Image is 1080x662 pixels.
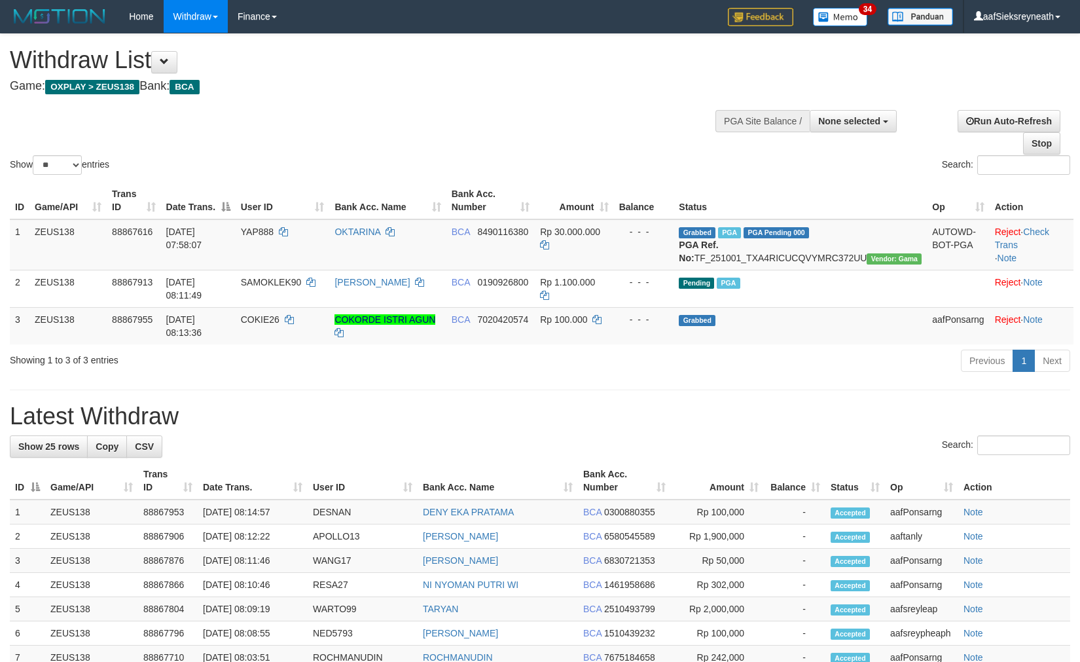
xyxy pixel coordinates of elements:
[1013,350,1035,372] a: 1
[334,277,410,287] a: [PERSON_NAME]
[885,573,958,597] td: aafPonsarng
[329,182,446,219] th: Bank Acc. Name: activate to sort column ascending
[112,314,153,325] span: 88867955
[671,500,764,524] td: Rp 100,000
[423,555,498,566] a: [PERSON_NAME]
[885,597,958,621] td: aafsreyleap
[764,500,825,524] td: -
[308,462,418,500] th: User ID: activate to sort column ascending
[671,549,764,573] td: Rp 50,000
[958,110,1060,132] a: Run Auto-Refresh
[423,628,498,638] a: [PERSON_NAME]
[423,604,458,614] a: TARYAN
[452,227,470,237] span: BCA
[446,182,535,219] th: Bank Acc. Number: activate to sort column ascending
[166,227,202,250] span: [DATE] 07:58:07
[10,155,109,175] label: Show entries
[10,307,29,344] td: 3
[29,270,107,307] td: ZEUS138
[604,604,655,614] span: Copy 2510493799 to clipboard
[604,531,655,542] span: Copy 6580545589 to clipboard
[619,225,669,238] div: - - -
[885,549,958,573] td: aafPonsarng
[885,524,958,549] td: aaftanly
[540,314,587,325] span: Rp 100.000
[18,441,79,452] span: Show 25 rows
[138,597,198,621] td: 88867804
[477,227,528,237] span: Copy 8490116380 to clipboard
[477,277,528,287] span: Copy 0190926800 to clipboard
[126,435,162,458] a: CSV
[604,507,655,517] span: Copy 0300880355 to clipboard
[963,555,983,566] a: Note
[423,579,518,590] a: NI NYOMAN PUTRI WI
[671,573,764,597] td: Rp 302,000
[958,462,1070,500] th: Action
[10,270,29,307] td: 2
[679,240,718,263] b: PGA Ref. No:
[45,597,138,621] td: ZEUS138
[236,182,330,219] th: User ID: activate to sort column ascending
[927,307,989,344] td: aafPonsarng
[170,80,199,94] span: BCA
[744,227,809,238] span: PGA Pending
[418,462,578,500] th: Bank Acc. Name: activate to sort column ascending
[10,524,45,549] td: 2
[45,80,139,94] span: OXPLAY > ZEUS138
[334,314,435,325] a: COKORDE ISTRI AGUN
[135,441,154,452] span: CSV
[29,219,107,270] td: ZEUS138
[241,227,274,237] span: YAP888
[859,3,876,15] span: 34
[10,621,45,646] td: 6
[107,182,160,219] th: Trans ID: activate to sort column ascending
[831,629,870,640] span: Accepted
[166,314,202,338] span: [DATE] 08:13:36
[540,227,600,237] span: Rp 30.000.000
[45,524,138,549] td: ZEUS138
[764,549,825,573] td: -
[241,277,302,287] span: SAMOKLEK90
[112,227,153,237] span: 88867616
[619,313,669,326] div: - - -
[604,628,655,638] span: Copy 1510439232 to clipboard
[927,219,989,270] td: AUTOWD-BOT-PGA
[166,277,202,301] span: [DATE] 08:11:49
[45,549,138,573] td: ZEUS138
[10,47,707,73] h1: Withdraw List
[87,435,127,458] a: Copy
[728,8,793,26] img: Feedback.jpg
[990,182,1073,219] th: Action
[764,524,825,549] td: -
[583,507,602,517] span: BCA
[977,155,1070,175] input: Search:
[604,579,655,590] span: Copy 1461958686 to clipboard
[885,500,958,524] td: aafPonsarng
[29,307,107,344] td: ZEUS138
[1023,277,1043,287] a: Note
[423,507,514,517] a: DENY EKA PRATAMA
[679,278,714,289] span: Pending
[452,277,470,287] span: BCA
[764,621,825,646] td: -
[138,500,198,524] td: 88867953
[45,573,138,597] td: ZEUS138
[583,579,602,590] span: BCA
[308,549,418,573] td: WANG17
[583,604,602,614] span: BCA
[825,462,885,500] th: Status: activate to sort column ascending
[674,182,927,219] th: Status
[578,462,671,500] th: Bank Acc. Number: activate to sort column ascending
[138,621,198,646] td: 88867796
[867,253,922,265] span: Vendor URL: https://trx31.1velocity.biz
[942,435,1070,455] label: Search:
[671,524,764,549] td: Rp 1,900,000
[583,555,602,566] span: BCA
[764,573,825,597] td: -
[45,621,138,646] td: ZEUS138
[990,270,1073,307] td: ·
[10,549,45,573] td: 3
[813,8,868,26] img: Button%20Memo.svg
[671,621,764,646] td: Rp 100,000
[308,597,418,621] td: WARTO99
